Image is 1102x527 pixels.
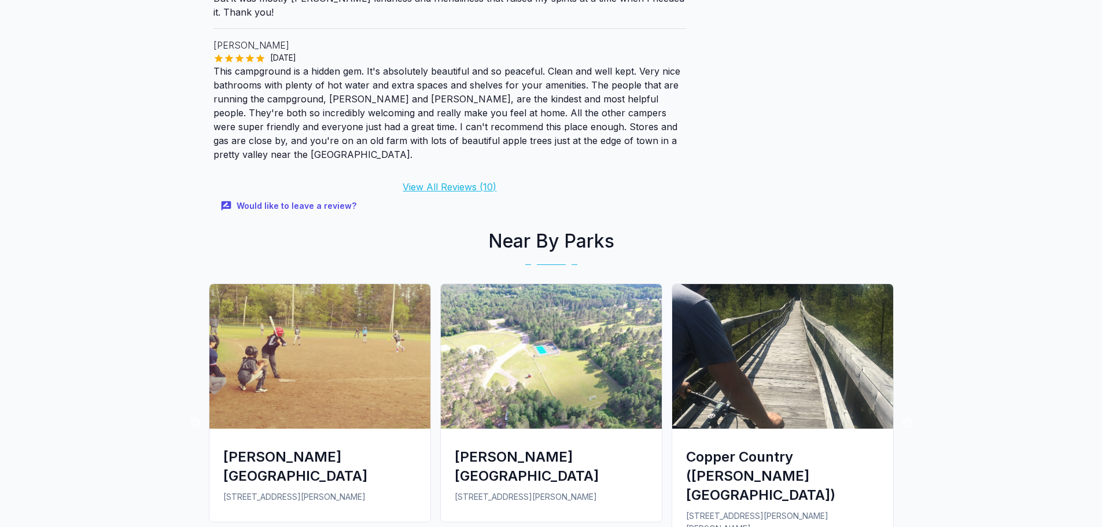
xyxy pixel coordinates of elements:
[213,64,687,161] p: This campground is a hidden gem. It's absolutely beautiful and so peaceful. Clean and well kept. ...
[455,491,648,503] p: [STREET_ADDRESS][PERSON_NAME]
[686,447,879,504] div: Copper Country ([PERSON_NAME][GEOGRAPHIC_DATA])
[204,227,898,255] h2: Near By Parks
[441,284,662,429] img: Runkle Lake Municipal Park
[190,418,201,429] button: Previous
[223,447,417,485] div: [PERSON_NAME][GEOGRAPHIC_DATA]
[209,284,430,429] img: Runkle Lake Campground
[213,194,366,219] button: Would like to leave a review?
[672,284,893,429] img: Copper Country (Glidden Lake Campground)
[266,52,301,64] span: [DATE]
[901,418,913,429] button: Next
[455,447,648,485] div: [PERSON_NAME][GEOGRAPHIC_DATA]
[223,491,417,503] p: [STREET_ADDRESS][PERSON_NAME]
[213,38,687,52] p: [PERSON_NAME]
[403,181,496,193] a: View All Reviews (10)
